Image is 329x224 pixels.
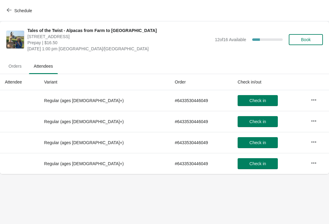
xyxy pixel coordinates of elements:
span: 12 of 16 Available [215,37,246,42]
span: Prepay | $16.50 [27,40,212,46]
td: Regular (ages [DEMOGRAPHIC_DATA]+) [39,111,170,132]
td: # 6433530446049 [170,111,233,132]
td: Regular (ages [DEMOGRAPHIC_DATA]+) [39,132,170,153]
span: [DATE] 1:00 pm [GEOGRAPHIC_DATA]/[GEOGRAPHIC_DATA] [27,46,212,52]
th: Order [170,74,233,90]
img: Tales of the Twist - Alpacas from Farm to Yarn [6,31,24,48]
span: Attendees [29,61,58,72]
button: Check in [238,116,278,127]
button: Schedule [3,5,37,16]
button: Check in [238,137,278,148]
th: Variant [39,74,170,90]
span: Check in [249,161,266,166]
span: Schedule [14,8,32,13]
td: # 6433530446049 [170,153,233,174]
td: # 6433530446049 [170,90,233,111]
span: Orders [4,61,27,72]
span: [STREET_ADDRESS] [27,34,212,40]
td: # 6433530446049 [170,132,233,153]
span: Check in [249,140,266,145]
button: Check in [238,95,278,106]
button: Check in [238,158,278,169]
button: Book [289,34,323,45]
span: Check in [249,119,266,124]
th: Check in/out [233,74,306,90]
span: Check in [249,98,266,103]
span: Book [301,37,311,42]
td: Regular (ages [DEMOGRAPHIC_DATA]+) [39,90,170,111]
td: Regular (ages [DEMOGRAPHIC_DATA]+) [39,153,170,174]
span: Tales of the Twist - Alpacas from Farm to [GEOGRAPHIC_DATA] [27,27,212,34]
